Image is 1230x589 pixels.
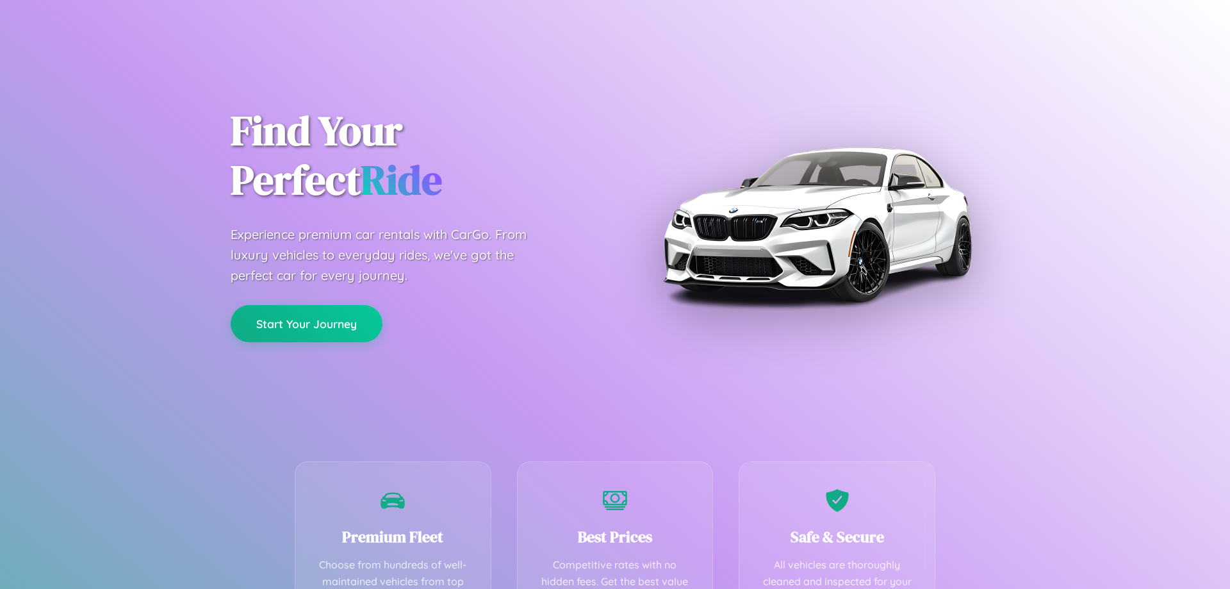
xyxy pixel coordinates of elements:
[537,526,694,547] h3: Best Prices
[315,526,471,547] h3: Premium Fleet
[231,224,551,286] p: Experience premium car rentals with CarGo. From luxury vehicles to everyday rides, we've got the ...
[657,64,977,385] img: Premium BMW car rental vehicle
[758,526,915,547] h3: Safe & Secure
[361,152,442,208] span: Ride
[231,106,596,205] h1: Find Your Perfect
[231,305,382,342] button: Start Your Journey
